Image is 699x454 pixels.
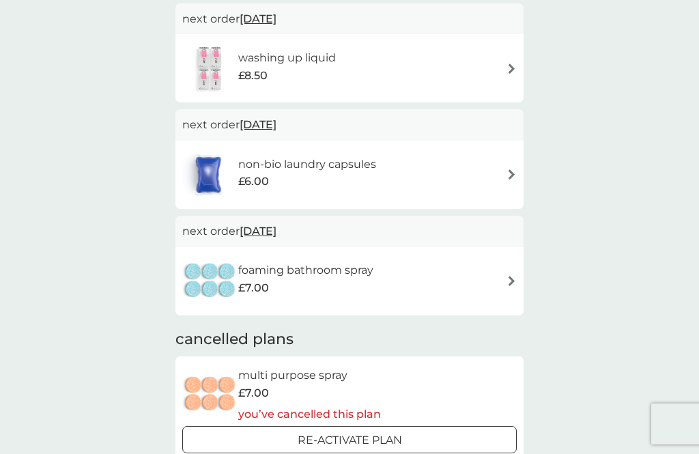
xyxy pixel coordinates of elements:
button: Re-activate Plan [182,426,517,453]
span: [DATE] [240,5,276,32]
img: multi purpose spray [182,371,238,418]
p: next order [182,116,517,134]
p: you’ve cancelled this plan [238,406,381,423]
p: Re-activate Plan [298,431,402,449]
p: next order [182,10,517,28]
span: [DATE] [240,218,276,244]
h6: foaming bathroom spray [238,261,373,279]
h2: cancelled plans [175,329,524,350]
img: arrow right [507,63,517,74]
img: foaming bathroom spray [182,257,238,305]
img: arrow right [507,169,517,180]
h6: non-bio laundry capsules [238,156,376,173]
p: next order [182,223,517,240]
span: £7.00 [238,279,269,297]
img: washing up liquid [182,44,238,92]
img: non-bio laundry capsules [182,151,234,199]
h6: multi purpose spray [238,367,381,384]
span: £7.00 [238,384,269,402]
h6: washing up liquid [238,49,336,67]
span: [DATE] [240,111,276,138]
span: £6.00 [238,173,269,190]
span: £8.50 [238,67,268,85]
img: arrow right [507,276,517,286]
